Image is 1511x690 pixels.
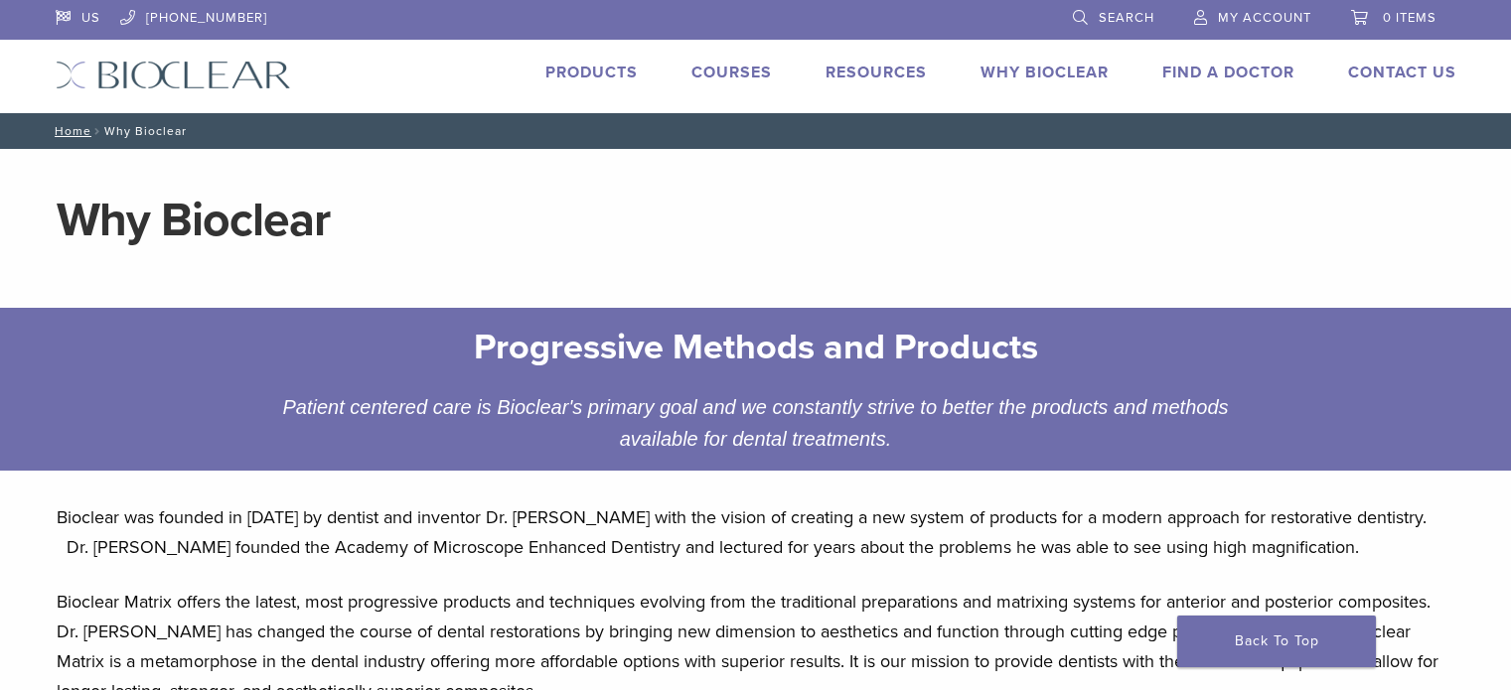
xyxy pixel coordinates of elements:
nav: Why Bioclear [41,113,1471,149]
a: Resources [826,63,927,82]
a: Home [49,124,91,138]
a: Why Bioclear [981,63,1109,82]
img: Bioclear [56,61,291,89]
h2: Progressive Methods and Products [267,324,1245,371]
p: Bioclear was founded in [DATE] by dentist and inventor Dr. [PERSON_NAME] with the vision of creat... [57,502,1455,562]
a: Find A Doctor [1162,63,1294,82]
span: / [91,126,104,136]
span: My Account [1218,10,1311,26]
h1: Why Bioclear [57,197,1455,244]
span: Search [1099,10,1154,26]
a: Courses [691,63,772,82]
a: Products [545,63,638,82]
span: 0 items [1383,10,1436,26]
a: Contact Us [1348,63,1456,82]
div: Patient centered care is Bioclear's primary goal and we constantly strive to better the products ... [252,391,1260,455]
a: Back To Top [1177,616,1376,667]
